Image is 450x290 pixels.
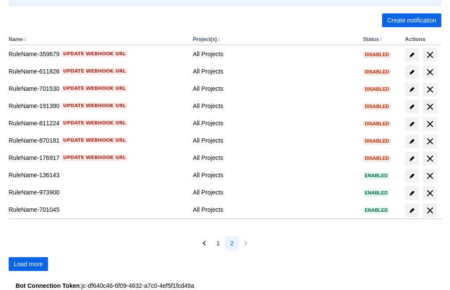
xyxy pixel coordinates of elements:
[216,236,220,250] span: 1
[63,120,126,127] span: Update webhook URL
[408,155,415,162] span: edit
[9,205,186,214] div: RuleName-701045
[193,50,356,58] div: All Projects
[193,102,356,110] div: All Projects
[9,171,186,179] div: RuleName-136143
[211,236,225,250] button: Page 1
[363,121,391,126] span: Disabled
[425,119,435,129] span: delete
[197,236,253,250] nav: Pagination
[363,208,389,213] span: Enabled
[408,69,415,76] span: edit
[363,139,391,143] span: Disabled
[425,102,435,112] span: delete
[230,236,234,250] span: 2
[425,67,435,77] span: delete
[425,50,435,60] span: delete
[9,257,48,271] button: Load more
[14,257,43,271] span: Load more
[16,281,434,290] div: : jc-df640c46-6f09-4632-a7c0-4ef5f1fcd49a
[193,119,356,127] div: All Projects
[9,67,186,76] div: RuleName-611826
[9,36,23,42] button: Name
[363,173,389,178] span: Enabled
[63,68,126,75] span: Update webhook URL
[425,171,435,181] span: delete
[63,137,126,144] span: Update webhook URL
[363,87,391,92] span: Disabled
[193,188,356,197] div: All Projects
[408,138,415,145] span: edit
[408,172,415,179] span: edit
[363,156,391,161] span: Disabled
[9,84,186,93] div: RuleName-701530
[425,136,435,147] span: delete
[193,136,356,145] div: All Projects
[363,191,389,195] span: Enabled
[408,121,415,127] span: edit
[9,153,186,162] div: RuleName-176917
[193,67,356,76] div: All Projects
[193,84,356,93] div: All Projects
[408,207,415,214] span: edit
[197,236,211,250] button: Previous
[363,36,379,42] button: Status
[402,34,441,45] th: Actions
[387,13,436,27] span: Create notification
[408,86,415,93] span: edit
[239,236,253,250] button: Next
[9,188,186,197] div: RuleName-973900
[425,153,435,164] span: delete
[193,205,356,214] div: All Projects
[193,153,356,162] div: All Projects
[408,190,415,197] span: edit
[193,171,356,179] div: All Projects
[63,102,126,109] span: Update webhook URL
[63,85,126,92] span: Update webhook URL
[63,154,126,161] span: Update webhook URL
[225,236,239,250] button: Page 2
[425,188,435,198] span: delete
[9,136,186,145] div: RuleName-870181
[408,103,415,110] span: edit
[363,70,391,74] span: Disabled
[363,52,391,57] span: Disabled
[425,84,435,95] span: delete
[16,282,80,289] strong: Bot Connection Token
[9,50,186,58] div: RuleName-359679
[193,36,217,42] button: Project(s)
[9,119,186,127] div: RuleName-811224
[408,51,415,58] span: edit
[363,104,391,109] span: Disabled
[382,13,441,27] button: Create notification
[425,205,435,216] span: delete
[9,102,186,110] div: RuleName-191390
[63,51,126,57] span: Update webhook URL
